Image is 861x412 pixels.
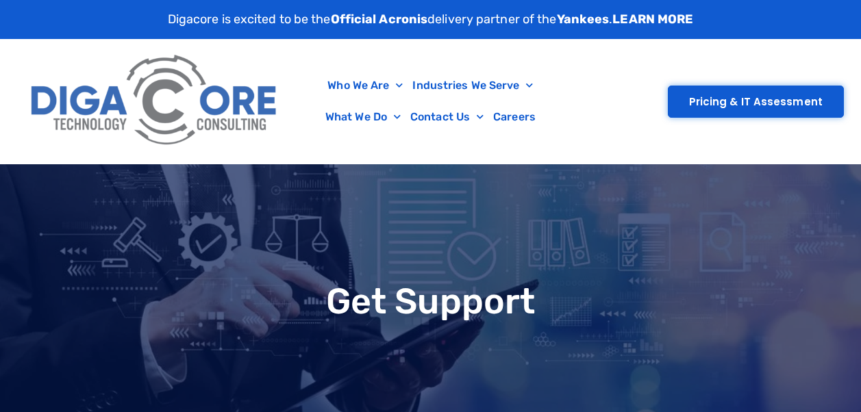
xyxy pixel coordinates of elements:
[408,70,538,101] a: Industries We Serve
[24,46,286,157] img: Digacore Logo
[488,101,540,133] a: Careers
[405,101,488,133] a: Contact Us
[612,12,693,27] a: LEARN MORE
[668,86,844,118] a: Pricing & IT Assessment
[331,12,428,27] strong: Official Acronis
[292,70,568,133] nav: Menu
[321,101,405,133] a: What We Do
[557,12,610,27] strong: Yankees
[168,10,694,29] p: Digacore is excited to be the delivery partner of the .
[689,96,823,107] span: Pricing & IT Assessment
[323,70,408,101] a: Who We Are
[7,283,854,319] h1: Get Support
